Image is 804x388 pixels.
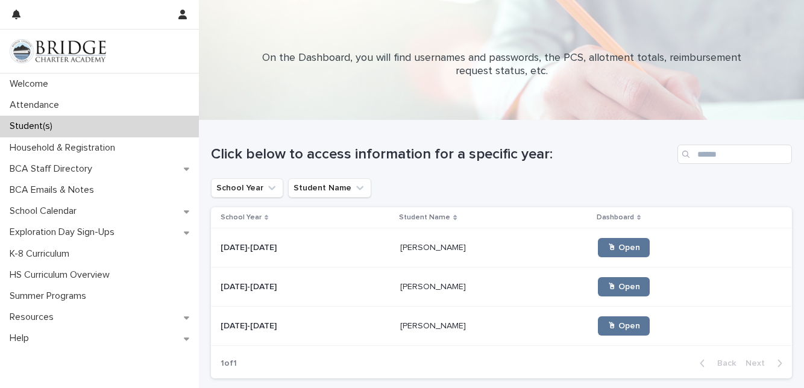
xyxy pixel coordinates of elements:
[598,238,650,257] a: 🖱 Open
[288,178,371,198] button: Student Name
[221,280,279,292] p: [DATE]-[DATE]
[598,277,650,296] a: 🖱 Open
[211,146,673,163] h1: Click below to access information for a specific year:
[211,178,283,198] button: School Year
[608,322,640,330] span: 🖱 Open
[211,268,792,307] tr: [DATE]-[DATE][DATE]-[DATE] [PERSON_NAME][PERSON_NAME] 🖱 Open
[211,228,792,268] tr: [DATE]-[DATE][DATE]-[DATE] [PERSON_NAME][PERSON_NAME] 🖱 Open
[211,349,247,378] p: 1 of 1
[597,211,634,224] p: Dashboard
[5,227,124,238] p: Exploration Day Sign-Ups
[746,359,772,368] span: Next
[221,240,279,253] p: [DATE]-[DATE]
[400,319,468,331] p: [PERSON_NAME]
[5,78,58,90] p: Welcome
[5,99,69,111] p: Attendance
[10,39,106,63] img: V1C1m3IdTEidaUdm9Hs0
[5,311,63,323] p: Resources
[260,52,743,78] p: On the Dashboard, you will find usernames and passwords, the PCS, allotment totals, reimbursement...
[5,163,102,175] p: BCA Staff Directory
[211,307,792,346] tr: [DATE]-[DATE][DATE]-[DATE] [PERSON_NAME][PERSON_NAME] 🖱 Open
[5,205,86,217] p: School Calendar
[710,359,736,368] span: Back
[5,248,79,260] p: K-8 Curriculum
[741,358,792,369] button: Next
[608,243,640,252] span: 🖱 Open
[5,184,104,196] p: BCA Emails & Notes
[5,290,96,302] p: Summer Programs
[5,120,62,132] p: Student(s)
[221,211,262,224] p: School Year
[400,280,468,292] p: [PERSON_NAME]
[5,333,39,344] p: Help
[598,316,650,336] a: 🖱 Open
[690,358,741,369] button: Back
[5,142,125,154] p: Household & Registration
[5,269,119,281] p: HS Curriculum Overview
[221,319,279,331] p: [DATE]-[DATE]
[400,240,468,253] p: [PERSON_NAME]
[608,283,640,291] span: 🖱 Open
[677,145,792,164] input: Search
[399,211,450,224] p: Student Name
